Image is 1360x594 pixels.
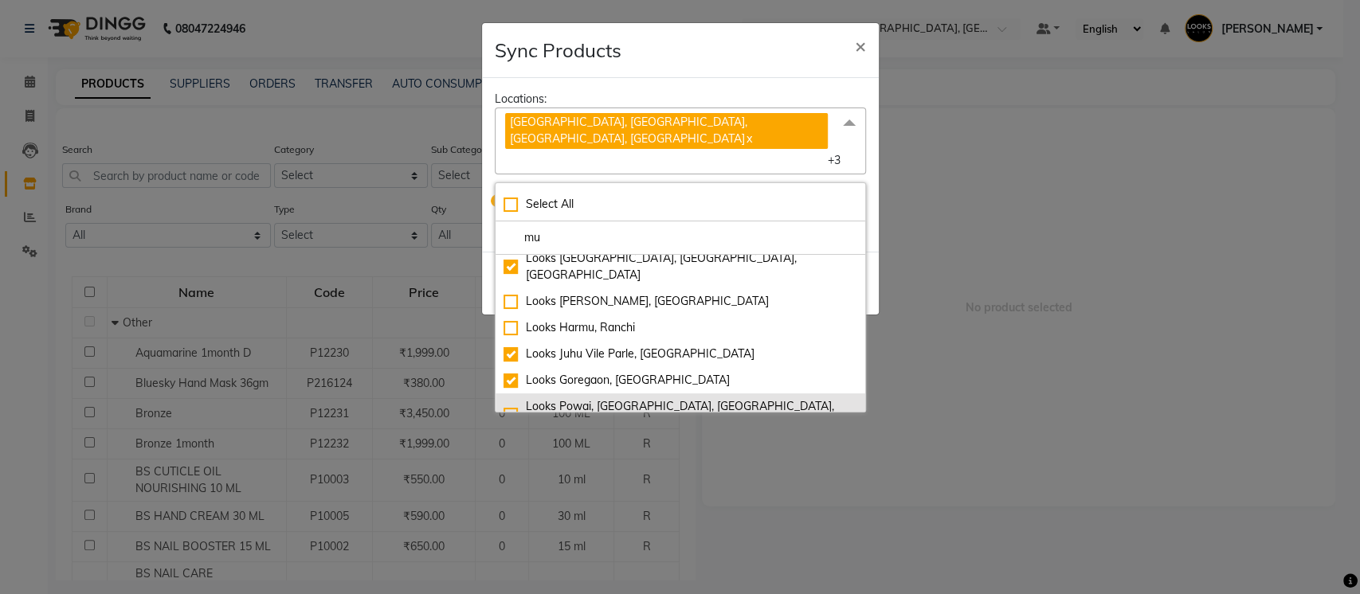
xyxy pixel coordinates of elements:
[495,91,866,107] div: Locations:
[745,131,752,146] a: x
[510,115,747,146] span: [GEOGRAPHIC_DATA], [GEOGRAPHIC_DATA], [GEOGRAPHIC_DATA], [GEOGRAPHIC_DATA]
[504,372,857,389] div: Looks Goregaon, [GEOGRAPHIC_DATA]
[504,346,857,362] div: Looks Juhu Vile Parle, [GEOGRAPHIC_DATA]
[504,319,857,336] div: Looks Harmu, Ranchi
[504,250,857,283] div: Looks [GEOGRAPHIC_DATA], [GEOGRAPHIC_DATA], [GEOGRAPHIC_DATA]
[504,293,857,310] div: Looks [PERSON_NAME], [GEOGRAPHIC_DATA]
[842,23,879,68] button: Close
[504,229,857,246] input: multiselect-search
[495,36,621,64] h4: Sync Products
[504,196,857,213] div: Select All
[828,153,852,167] span: +3
[504,398,857,432] div: Looks Powai, [GEOGRAPHIC_DATA], [GEOGRAPHIC_DATA], [GEOGRAPHIC_DATA]
[855,33,866,57] span: ×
